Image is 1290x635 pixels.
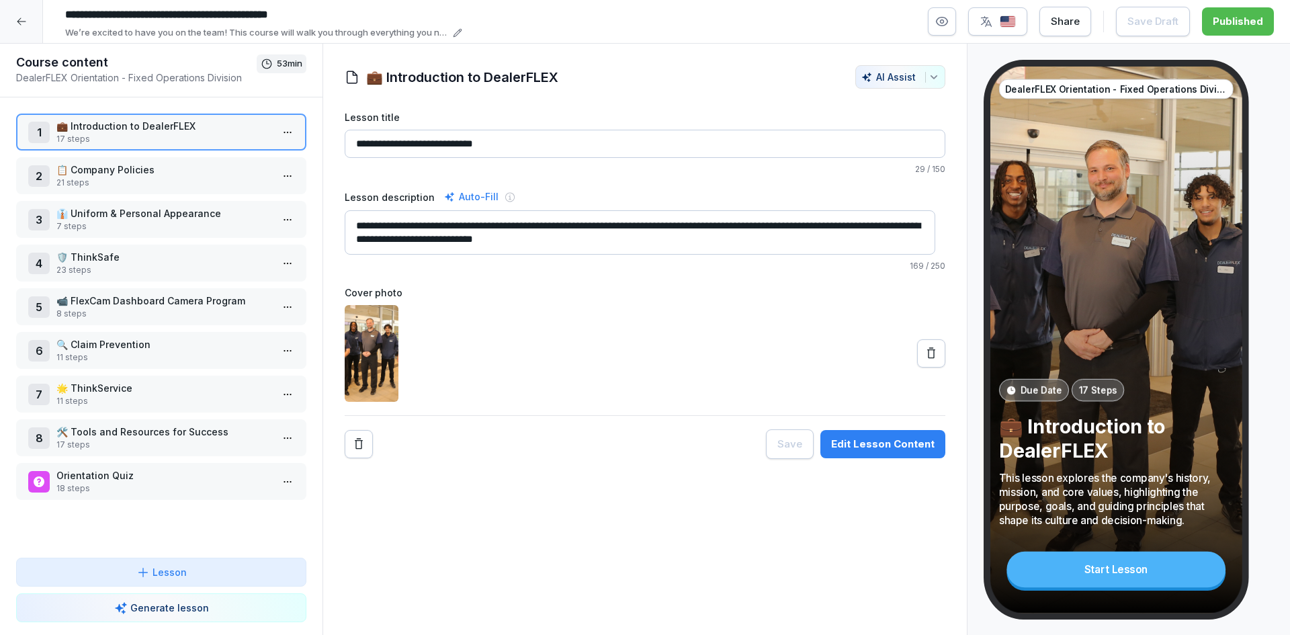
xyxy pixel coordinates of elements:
p: We’re excited to have you on the team! This course will walk you through everything you need to k... [65,26,449,40]
div: 4 [28,253,50,274]
span: 29 [915,164,925,174]
div: 6🔍 Claim Prevention11 steps [16,332,306,369]
div: 7🌟 ThinkService11 steps [16,376,306,413]
button: AI Assist [855,65,945,89]
p: 📹 FlexCam Dashboard Camera Program [56,294,271,308]
div: 3 [28,209,50,230]
div: 4🛡️ ThinkSafe23 steps [16,245,306,282]
p: 🛠️ Tools and Resources for Success [56,425,271,439]
p: 📋 Company Policies [56,163,271,177]
div: 3👔 Uniform & Personal Appearance7 steps [16,201,306,238]
h1: 💼 Introduction to DealerFLEX [366,67,558,87]
p: 23 steps [56,264,271,276]
p: Generate lesson [130,601,209,615]
div: AI Assist [861,71,939,83]
span: 169 [910,261,924,271]
button: Save [766,429,814,459]
button: Generate lesson [16,593,306,622]
div: 5📹 FlexCam Dashboard Camera Program8 steps [16,288,306,325]
p: 17 Steps [1078,383,1117,396]
button: Remove [345,430,373,458]
p: 11 steps [56,351,271,364]
div: Save [777,437,802,452]
button: Share [1039,7,1091,36]
p: 8 steps [56,308,271,320]
div: Edit Lesson Content [831,437,935,452]
p: 21 steps [56,177,271,189]
div: Auto-Fill [441,189,501,205]
div: 1💼 Introduction to DealerFLEX17 steps [16,114,306,151]
button: Published [1202,7,1274,36]
p: 🌟 ThinkService [56,381,271,395]
div: 7 [28,384,50,405]
button: Lesson [16,558,306,587]
p: 👔 Uniform & Personal Appearance [56,206,271,220]
p: / 150 [345,163,945,175]
p: Orientation Quiz [56,468,271,482]
p: 7 steps [56,220,271,232]
button: Save Draft [1116,7,1190,36]
p: 53 min [277,57,302,71]
div: Published [1213,14,1263,29]
div: 2📋 Company Policies21 steps [16,157,306,194]
div: 8 [28,427,50,449]
p: DealerFLEX Orientation - Fixed Operations Division [16,71,257,85]
div: 5 [28,296,50,318]
div: Start Lesson [1006,552,1225,587]
div: 8🛠️ Tools and Resources for Success17 steps [16,419,306,456]
h1: Course content [16,54,257,71]
p: / 250 [345,260,945,272]
p: 18 steps [56,482,271,495]
p: 17 steps [56,439,271,451]
p: 🔍 Claim Prevention [56,337,271,351]
p: Due Date [1020,383,1062,396]
div: Orientation Quiz18 steps [16,463,306,500]
p: 11 steps [56,395,271,407]
p: DealerFLEX Orientation - Fixed Operations Division [1005,82,1228,95]
div: Save Draft [1127,14,1178,29]
label: Cover photo [345,286,945,300]
div: 1 [28,122,50,143]
img: us.svg [1000,15,1016,28]
button: Edit Lesson Content [820,430,945,458]
p: 💼 Introduction to DealerFLEX [999,414,1234,463]
div: 6 [28,340,50,362]
p: This lesson explores the company's history, mission, and core values, highlighting the purpose, g... [999,470,1234,527]
p: 💼 Introduction to DealerFLEX [56,119,271,133]
p: Lesson [153,565,187,579]
img: vke5g0w55cleapdtjsjcklmz.png [345,305,398,402]
div: 2 [28,165,50,187]
div: Share [1051,14,1080,29]
p: 17 steps [56,133,271,145]
label: Lesson description [345,190,435,204]
p: 🛡️ ThinkSafe [56,250,271,264]
label: Lesson title [345,110,945,124]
